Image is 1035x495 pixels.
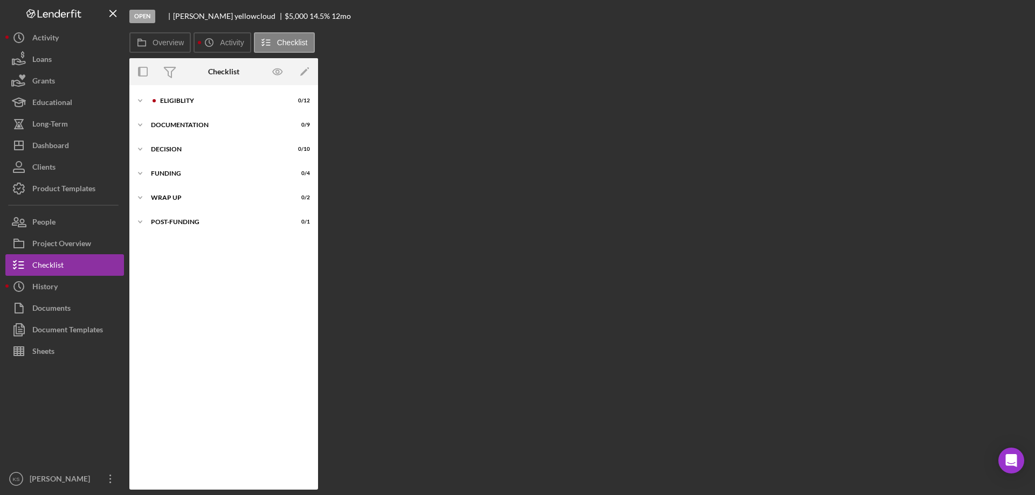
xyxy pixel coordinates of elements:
[129,32,191,53] button: Overview
[5,254,124,276] button: Checklist
[32,156,56,180] div: Clients
[5,92,124,113] button: Educational
[998,448,1024,473] div: Open Intercom Messenger
[129,10,155,23] div: Open
[151,122,283,128] div: Documentation
[291,194,310,201] div: 0 / 2
[5,319,124,340] button: Document Templates
[5,135,124,156] button: Dashboard
[32,113,68,137] div: Long-Term
[5,468,124,490] button: KS[PERSON_NAME]
[32,70,55,94] div: Grants
[13,476,20,482] text: KS
[5,156,124,178] button: Clients
[27,468,97,492] div: [PERSON_NAME]
[5,48,124,70] button: Loans
[32,48,52,73] div: Loans
[32,211,56,235] div: People
[151,219,283,225] div: Post-Funding
[291,122,310,128] div: 0 / 9
[32,178,95,202] div: Product Templates
[5,70,124,92] button: Grants
[332,12,351,20] div: 12 mo
[5,211,124,233] button: People
[151,146,283,152] div: Decision
[153,38,184,47] label: Overview
[220,38,244,47] label: Activity
[32,27,59,51] div: Activity
[194,32,251,53] button: Activity
[32,276,58,300] div: History
[5,276,124,297] button: History
[5,233,124,254] button: Project Overview
[173,12,285,20] div: [PERSON_NAME] yellowcloud
[32,233,91,257] div: Project Overview
[5,297,124,319] button: Documents
[5,113,124,135] button: Long-Term
[277,38,308,47] label: Checklist
[32,135,69,159] div: Dashboard
[151,194,283,201] div: Wrap up
[32,254,64,278] div: Checklist
[160,97,283,104] div: Eligiblity
[5,27,124,48] button: Activity
[32,319,103,343] div: Document Templates
[285,11,308,20] span: $5,000
[309,12,330,20] div: 14.5 %
[32,340,54,365] div: Sheets
[208,67,239,76] div: Checklist
[254,32,315,53] button: Checklist
[291,219,310,225] div: 0 / 1
[32,297,71,322] div: Documents
[291,146,310,152] div: 0 / 10
[32,92,72,116] div: Educational
[5,178,124,199] button: Product Templates
[151,170,283,177] div: Funding
[291,170,310,177] div: 0 / 4
[291,97,310,104] div: 0 / 12
[5,340,124,362] button: Sheets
